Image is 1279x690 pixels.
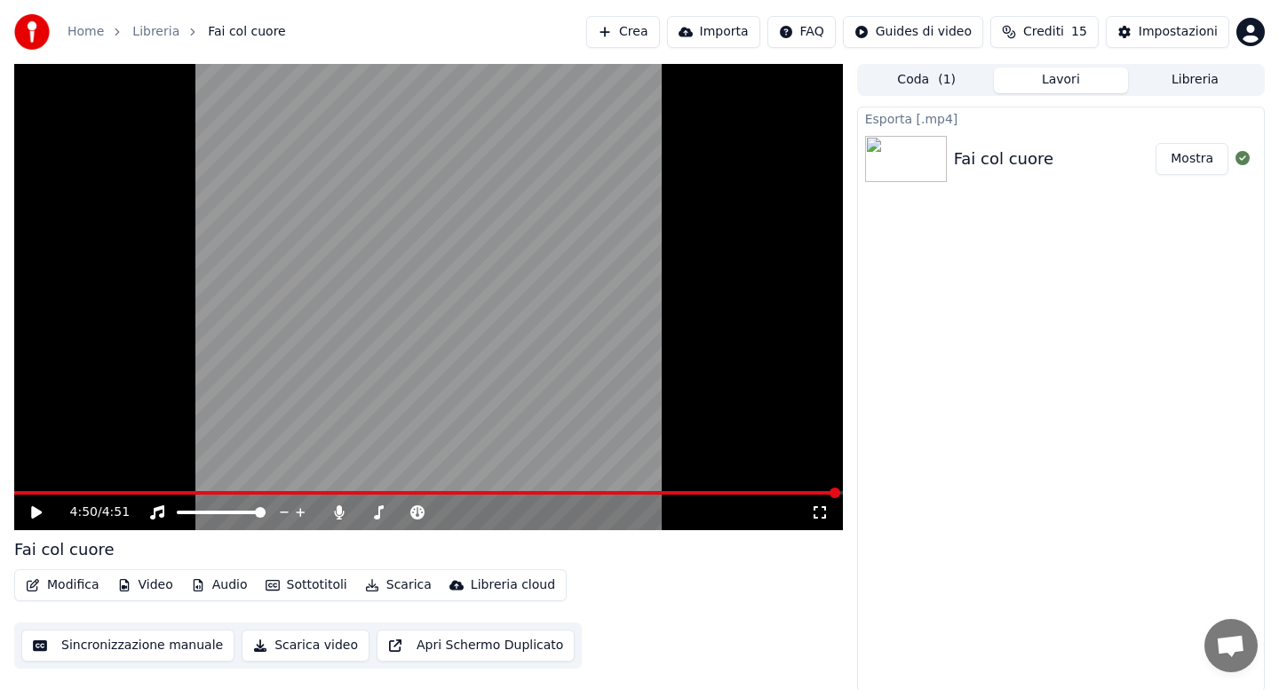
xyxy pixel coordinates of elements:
span: Crediti [1023,23,1064,41]
button: Impostazioni [1106,16,1229,48]
div: Fai col cuore [14,537,114,562]
button: Guides di video [843,16,983,48]
nav: breadcrumb [68,23,286,41]
button: Libreria [1128,67,1262,93]
div: / [70,504,113,521]
button: Apri Schermo Duplicato [377,630,575,662]
button: Importa [667,16,760,48]
button: Modifica [19,573,107,598]
div: Esporta [.mp4] [858,107,1264,129]
span: 4:50 [70,504,98,521]
button: Mostra [1156,143,1228,175]
div: Libreria cloud [471,576,555,594]
div: Fai col cuore [954,147,1053,171]
button: Coda [860,67,994,93]
span: 4:51 [102,504,130,521]
button: Video [110,573,180,598]
div: Aprire la chat [1204,619,1258,672]
button: Crediti15 [990,16,1099,48]
button: Scarica [358,573,439,598]
button: Crea [586,16,659,48]
span: ( 1 ) [938,71,956,89]
div: Impostazioni [1139,23,1218,41]
button: Lavori [994,67,1128,93]
a: Libreria [132,23,179,41]
span: 15 [1071,23,1087,41]
button: Audio [184,573,255,598]
button: Sincronizzazione manuale [21,630,234,662]
button: Sottotitoli [258,573,354,598]
button: FAQ [767,16,836,48]
button: Scarica video [242,630,369,662]
span: Fai col cuore [208,23,286,41]
a: Home [68,23,104,41]
img: youka [14,14,50,50]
